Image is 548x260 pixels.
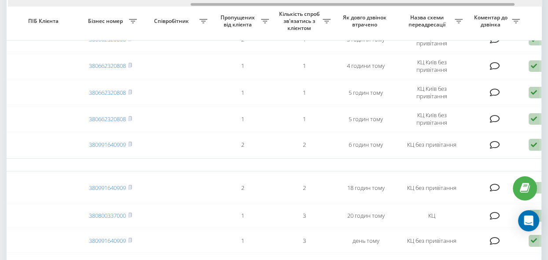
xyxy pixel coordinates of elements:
[397,80,467,105] td: КЦ Київ без привітання
[89,184,126,192] a: 380991640909
[342,14,390,28] span: Як довго дзвінок втрачено
[89,237,126,245] a: 380991640909
[335,54,397,78] td: 4 години тому
[335,133,397,156] td: 6 годин тому
[401,14,455,28] span: Назва схеми переадресації
[397,204,467,227] td: КЦ
[89,62,126,70] a: 380662320808
[216,14,261,28] span: Пропущених від клієнта
[146,18,199,25] span: Співробітник
[397,229,467,253] td: КЦ без привітання
[397,107,467,131] td: КЦ Київ без привітання
[212,80,273,105] td: 1
[335,173,397,202] td: 18 годин тому
[212,229,273,253] td: 1
[89,89,126,97] a: 380662320808
[89,115,126,123] a: 380662320808
[89,141,126,149] a: 380991640909
[278,11,323,31] span: Кількість спроб зв'язатись з клієнтом
[335,204,397,227] td: 20 годин тому
[17,18,72,25] span: ПІБ Клієнта
[212,173,273,202] td: 2
[397,54,467,78] td: КЦ Київ без привітання
[518,210,539,231] div: Open Intercom Messenger
[273,229,335,253] td: 3
[273,133,335,156] td: 2
[212,204,273,227] td: 1
[471,14,512,28] span: Коментар до дзвінка
[273,173,335,202] td: 2
[397,173,467,202] td: КЦ без привітання
[397,133,467,156] td: КЦ без привітання
[212,107,273,131] td: 1
[273,54,335,78] td: 1
[89,212,126,219] a: 380800337000
[273,80,335,105] td: 1
[84,18,129,25] span: Бізнес номер
[273,204,335,227] td: 3
[335,229,397,253] td: день тому
[273,107,335,131] td: 1
[335,107,397,131] td: 5 годин тому
[212,133,273,156] td: 2
[335,80,397,105] td: 5 годин тому
[212,54,273,78] td: 1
